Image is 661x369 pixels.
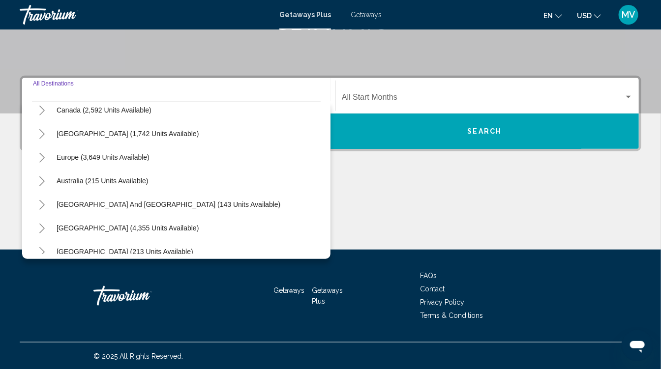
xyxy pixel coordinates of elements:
button: Toggle South America (4,355 units available) [32,218,52,238]
button: [GEOGRAPHIC_DATA] and [GEOGRAPHIC_DATA] (143 units available) [52,193,285,216]
span: Europe (3,649 units available) [57,153,150,161]
a: FAQs [420,272,437,280]
button: Toggle South Pacific and Oceania (143 units available) [32,195,52,214]
a: Getaways [351,11,382,19]
span: Australia (215 units available) [57,177,149,185]
a: Terms & Conditions [420,312,483,319]
span: en [543,12,553,20]
button: Europe (3,649 units available) [52,146,154,169]
button: Australia (215 units available) [52,170,153,192]
span: Canada (2,592 units available) [57,106,151,114]
button: Canada (2,592 units available) [52,99,156,121]
a: Getaways Plus [279,11,331,19]
iframe: Bouton de lancement de la fenêtre de messagerie [622,330,653,361]
span: [GEOGRAPHIC_DATA] (213 units available) [57,248,193,255]
button: Toggle Europe (3,649 units available) [32,147,52,167]
span: [GEOGRAPHIC_DATA] (1,742 units available) [57,130,199,138]
a: Getaways [273,286,304,294]
button: [GEOGRAPHIC_DATA] (4,355 units available) [52,217,204,239]
button: Toggle Australia (215 units available) [32,171,52,191]
span: [GEOGRAPHIC_DATA] and [GEOGRAPHIC_DATA] (143 units available) [57,200,280,208]
a: Contact [420,285,445,293]
a: Privacy Policy [420,298,464,306]
a: Travorium [93,281,192,311]
button: Change currency [577,8,601,23]
span: USD [577,12,592,20]
span: Search [468,128,502,136]
button: Toggle Caribbean & Atlantic Islands (1,742 units available) [32,124,52,143]
span: © 2025 All Rights Reserved. [93,352,183,360]
span: MV [622,10,635,20]
button: Toggle Canada (2,592 units available) [32,100,52,120]
button: [GEOGRAPHIC_DATA] (1,742 units available) [52,122,204,145]
button: User Menu [616,4,641,25]
button: Change language [543,8,562,23]
a: Travorium [20,5,270,25]
a: Getaways Plus [312,286,343,305]
button: [GEOGRAPHIC_DATA] (213 units available) [52,240,198,263]
div: Search widget [22,78,639,149]
button: Search [330,114,639,149]
span: [GEOGRAPHIC_DATA] (4,355 units available) [57,224,199,232]
button: Toggle Central America (213 units available) [32,242,52,261]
